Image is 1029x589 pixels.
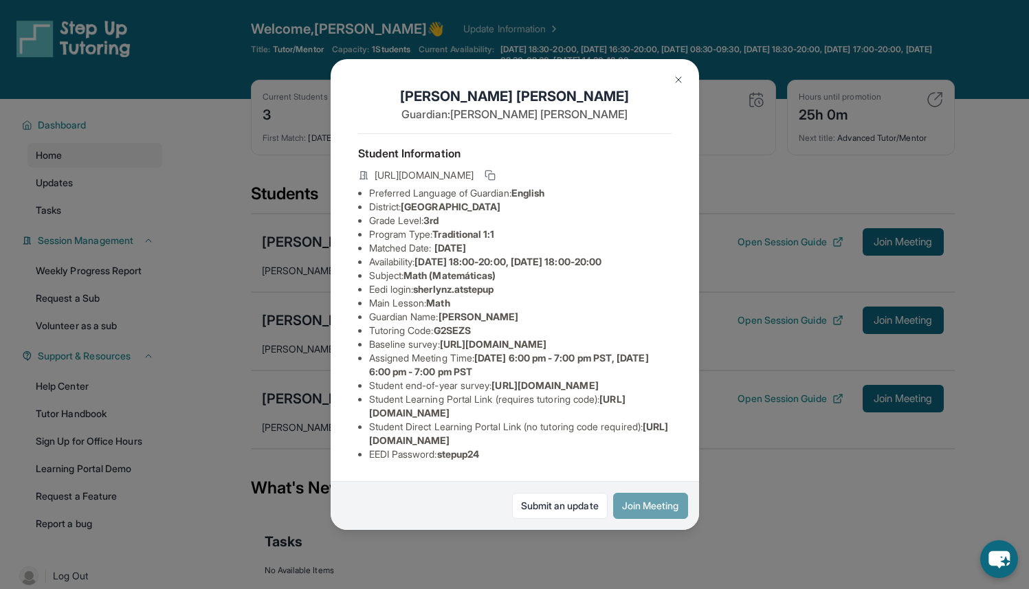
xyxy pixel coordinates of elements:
[369,337,672,351] li: Baseline survey :
[369,310,672,324] li: Guardian Name :
[434,324,471,336] span: G2SEZS
[369,255,672,269] li: Availability:
[358,145,672,162] h4: Student Information
[369,420,672,447] li: Student Direct Learning Portal Link (no tutoring code required) :
[432,228,494,240] span: Traditional 1:1
[369,379,672,392] li: Student end-of-year survey :
[423,214,439,226] span: 3rd
[482,167,498,184] button: Copy link
[369,296,672,310] li: Main Lesson :
[434,242,466,254] span: [DATE]
[369,186,672,200] li: Preferred Language of Guardian:
[358,87,672,106] h1: [PERSON_NAME] [PERSON_NAME]
[369,241,672,255] li: Matched Date:
[980,540,1018,578] button: chat-button
[440,338,546,350] span: [URL][DOMAIN_NAME]
[369,352,649,377] span: [DATE] 6:00 pm - 7:00 pm PST, [DATE] 6:00 pm - 7:00 pm PST
[358,106,672,122] p: Guardian: [PERSON_NAME] [PERSON_NAME]
[369,447,672,461] li: EEDI Password :
[414,256,601,267] span: [DATE] 18:00-20:00, [DATE] 18:00-20:00
[375,168,474,182] span: [URL][DOMAIN_NAME]
[439,311,519,322] span: [PERSON_NAME]
[401,201,500,212] span: [GEOGRAPHIC_DATA]
[369,214,672,227] li: Grade Level:
[426,297,450,309] span: Math
[369,200,672,214] li: District:
[673,74,684,85] img: Close Icon
[403,269,496,281] span: Math (Matemáticas)
[369,392,672,420] li: Student Learning Portal Link (requires tutoring code) :
[613,493,688,519] button: Join Meeting
[491,379,598,391] span: [URL][DOMAIN_NAME]
[369,269,672,282] li: Subject :
[369,227,672,241] li: Program Type:
[413,283,494,295] span: sherlynz.atstepup
[369,351,672,379] li: Assigned Meeting Time :
[511,187,545,199] span: English
[512,493,608,519] a: Submit an update
[369,282,672,296] li: Eedi login :
[437,448,480,460] span: stepup24
[369,324,672,337] li: Tutoring Code :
